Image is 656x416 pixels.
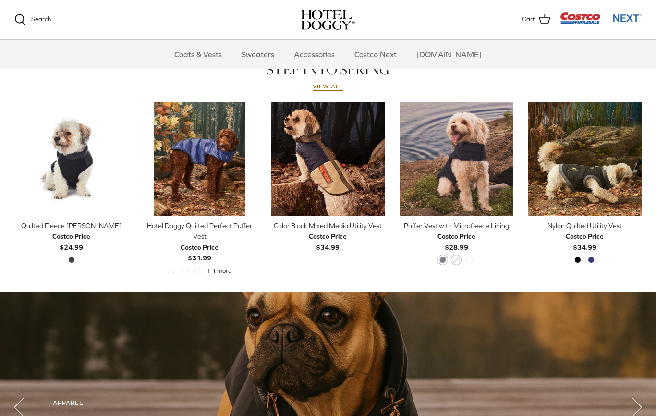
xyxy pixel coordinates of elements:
a: Visit Costco Next [560,18,642,25]
div: Costco Price [566,231,604,242]
a: Quilted Fleece Melton Vest [14,102,128,216]
div: Puffer Vest with Microfleece Lining [400,220,513,231]
div: Costco Price [437,231,475,242]
span: + 1 more [207,268,231,274]
img: hoteldoggycom [301,10,355,30]
img: Costco Next [560,12,642,24]
a: Coats & Vests [166,40,231,69]
a: Cart [522,13,550,26]
b: $31.99 [181,242,219,262]
a: Sweaters [233,40,283,69]
div: Nylon Quilted Utility Vest [528,220,642,231]
a: Nylon Quilted Utility Vest [528,102,642,216]
span: Cart [522,14,535,24]
b: $24.99 [52,231,90,251]
b: $34.99 [309,231,347,251]
a: View all [313,83,343,91]
div: Color Block Mixed Media Utility Vest [271,220,385,231]
div: APPAREL [53,399,603,407]
a: STEP INTO SPRING [267,60,389,79]
a: Color Block Mixed Media Utility Vest Costco Price$34.99 [271,220,385,253]
a: Nylon Quilted Utility Vest Costco Price$34.99 [528,220,642,253]
div: Hotel Doggy Quilted Perfect Puffer Vest [143,220,256,242]
a: Accessories [285,40,343,69]
b: $34.99 [566,231,604,251]
a: hoteldoggy.com hoteldoggycom [301,10,355,30]
a: Hotel Doggy Quilted Perfect Puffer Vest Costco Price$31.99 [143,220,256,264]
a: Color Block Mixed Media Utility Vest [271,102,385,216]
div: Costco Price [181,242,219,253]
a: Search [14,14,51,25]
span: Search [31,15,51,23]
div: Costco Price [309,231,347,242]
a: Puffer Vest with Microfleece Lining [400,102,513,216]
a: Quilted Fleece [PERSON_NAME] Costco Price$24.99 [14,220,128,253]
a: [DOMAIN_NAME] [408,40,490,69]
b: $28.99 [437,231,475,251]
a: Costco Next [346,40,405,69]
img: tan dog wearing a blue & brown vest [271,102,385,216]
a: Puffer Vest with Microfleece Lining Costco Price$28.99 [400,220,513,253]
div: Costco Price [52,231,90,242]
a: Hotel Doggy Quilted Perfect Puffer Vest [143,102,256,216]
div: Quilted Fleece [PERSON_NAME] [14,220,128,231]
